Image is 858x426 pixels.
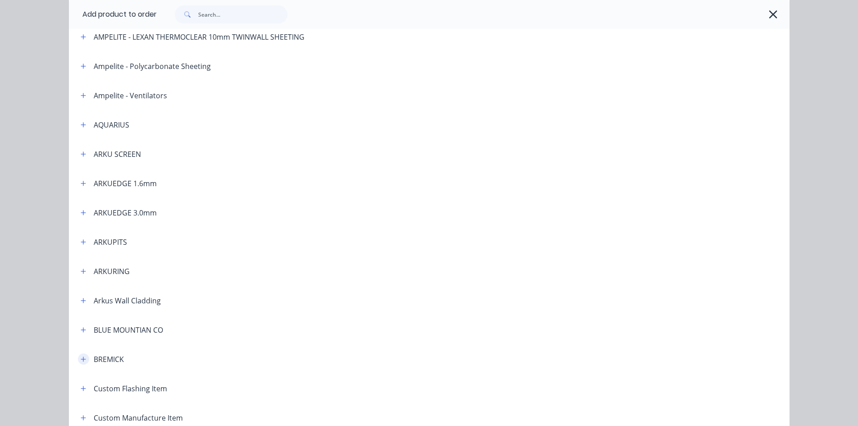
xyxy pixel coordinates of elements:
[94,119,129,130] div: AQUARIUS
[94,32,304,42] div: AMPELITE - LEXAN THERMOCLEAR 10mm TWINWALL SHEETING
[94,237,127,247] div: ARKUPITS
[94,295,161,306] div: Arkus Wall Cladding
[94,61,211,72] div: Ampelite - Polycarbonate Sheeting
[94,149,141,160] div: ARKU SCREEN
[94,412,183,423] div: Custom Manufacture Item
[94,325,163,335] div: BLUE MOUNTIAN CO
[94,383,167,394] div: Custom Flashing Item
[94,90,167,101] div: Ampelite - Ventilators
[94,354,124,365] div: BREMICK
[94,178,157,189] div: ARKUEDGE 1.6mm
[94,266,130,277] div: ARKURING
[198,5,287,23] input: Search...
[94,207,157,218] div: ARKUEDGE 3.0mm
